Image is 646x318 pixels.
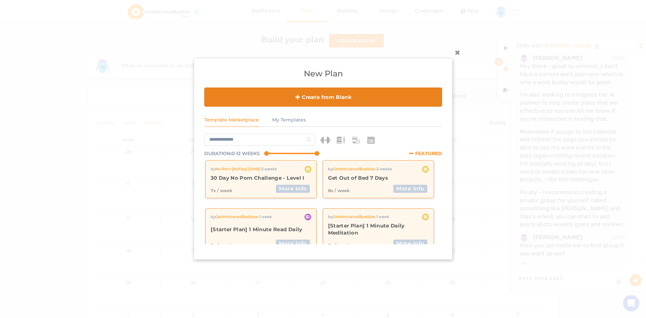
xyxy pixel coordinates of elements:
[211,188,232,193] div: 7x / week
[328,174,388,181] span: Get Out of Bed 7 Days
[211,214,272,219] div: by - 1 week
[211,225,302,233] span: [Starter Plan] 1 Minute Read Daily
[211,243,232,248] div: 7x / week
[204,69,442,79] h2: New Plan
[422,166,428,173] img: life
[393,185,427,193] button: More Info
[328,243,349,248] div: 7x / week
[422,214,428,220] img: life
[204,150,260,157] span: DURATION: 0 - 12 WEEKS
[276,185,310,193] button: More Info
[328,214,389,219] div: by - 1 week
[211,174,304,181] span: 30 Day No Porn Challenge - Level I
[304,214,311,220] img: learn
[272,113,306,127] a: My Templates
[204,113,259,127] a: Template Marketplace
[328,188,349,193] div: 8x / week
[328,222,428,236] span: [Starter Plan] 1 Minute Daily Meditation
[332,167,375,171] a: GetMotivatedBuddies
[215,167,260,171] a: No Porn [NoFap] [GMB]
[304,166,311,173] img: life
[393,240,427,248] button: More Info
[328,167,392,172] div: by - 2 weeks
[332,214,375,219] a: GetMotivatedBuddies
[211,167,277,172] div: by - 5 weeks
[276,240,310,248] button: More Info
[415,150,442,156] span: FEATURED
[204,87,442,107] div: Create from Blank
[215,214,258,219] a: GetMotivatedBuddies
